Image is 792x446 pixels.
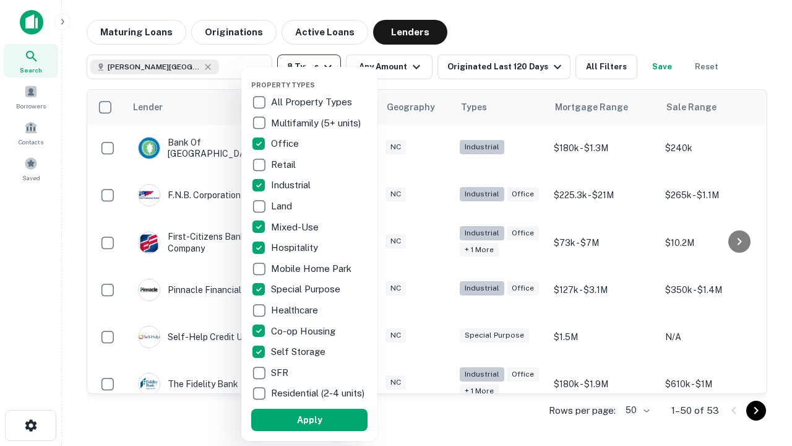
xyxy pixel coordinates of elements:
p: Mixed-Use [271,220,321,235]
span: Property Types [251,81,315,89]
p: Self Storage [271,344,328,359]
iframe: Chat Widget [730,347,792,406]
p: Office [271,136,301,151]
p: Healthcare [271,303,321,318]
p: Multifamily (5+ units) [271,116,363,131]
button: Apply [251,409,368,431]
p: Industrial [271,178,313,193]
p: Mobile Home Park [271,261,354,276]
p: SFR [271,365,291,380]
p: Land [271,199,295,214]
p: Hospitality [271,240,321,255]
p: All Property Types [271,95,355,110]
p: Special Purpose [271,282,343,297]
p: Co-op Housing [271,324,338,339]
p: Retail [271,157,298,172]
p: Residential (2-4 units) [271,386,367,401]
